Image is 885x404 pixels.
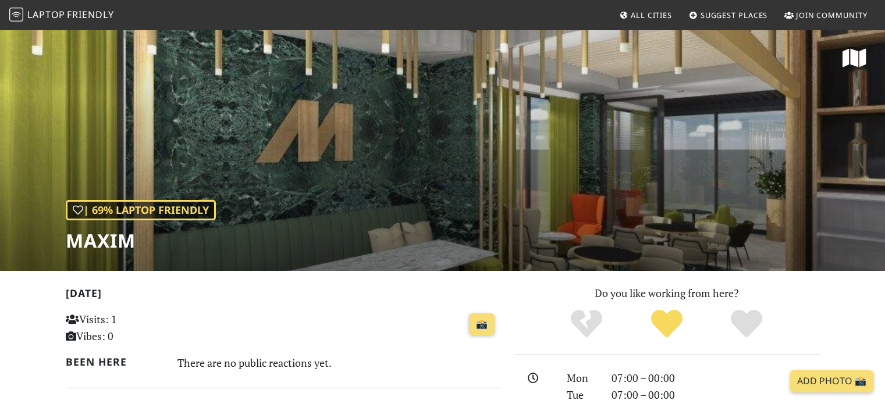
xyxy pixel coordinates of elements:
[706,308,787,340] div: Definitely!
[546,308,627,340] div: No
[27,8,65,21] span: Laptop
[614,5,677,26] a: All Cities
[66,356,164,368] h2: Been here
[684,5,773,26] a: Suggest Places
[701,10,768,20] span: Suggest Places
[560,370,604,387] div: Mon
[9,8,23,22] img: LaptopFriendly
[796,10,868,20] span: Join Community
[560,387,604,403] div: Tue
[514,285,820,302] p: Do you like working from here?
[605,387,827,403] div: 07:00 – 00:00
[627,308,707,340] div: Yes
[9,5,114,26] a: LaptopFriendly LaptopFriendly
[177,353,500,372] div: There are no public reactions yet.
[790,370,873,392] a: Add Photo 📸
[67,8,113,21] span: Friendly
[605,370,827,387] div: 07:00 – 00:00
[66,287,500,304] h2: [DATE]
[66,230,216,252] h1: Maxim
[66,311,201,345] p: Visits: 1 Vibes: 0
[631,10,672,20] span: All Cities
[469,313,495,335] a: 📸
[66,200,216,220] div: | 69% Laptop Friendly
[780,5,872,26] a: Join Community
